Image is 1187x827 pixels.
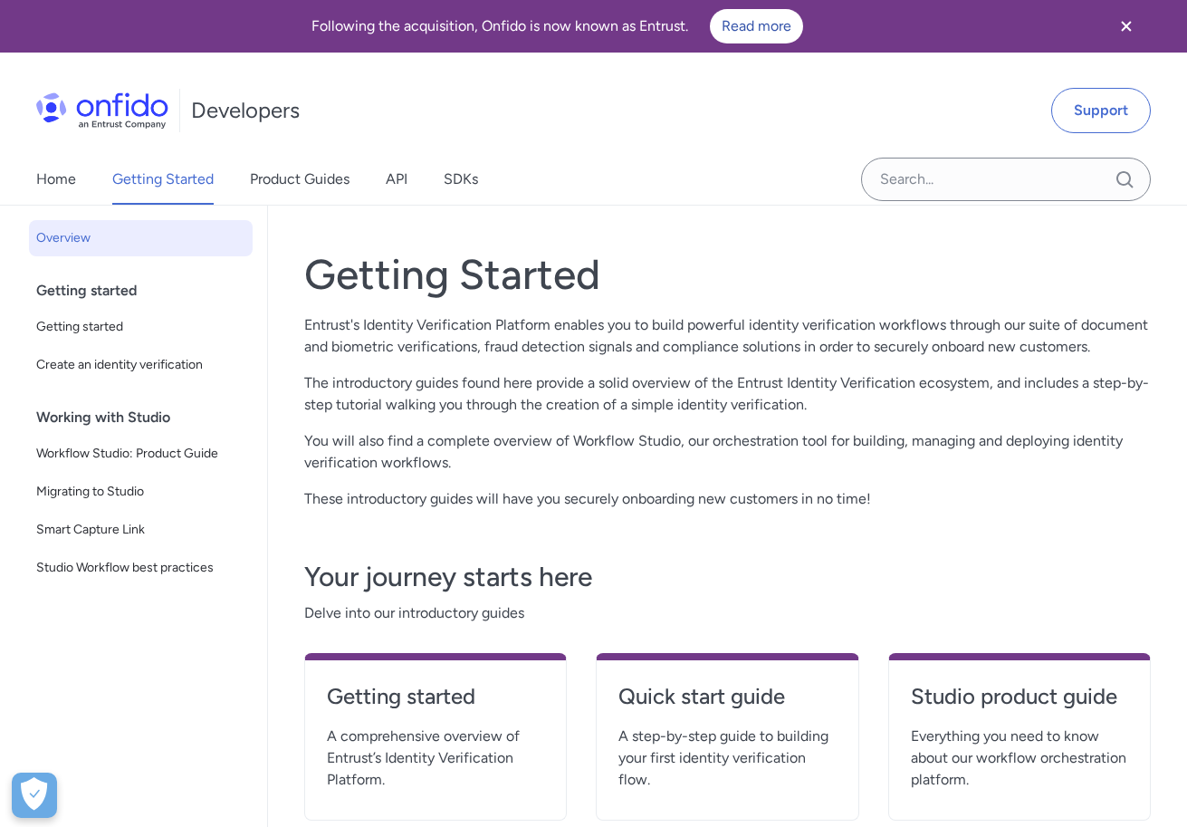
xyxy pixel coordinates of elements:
a: Smart Capture Link [29,512,253,548]
h4: Studio product guide [911,682,1128,711]
a: Overview [29,220,253,256]
a: API [386,154,407,205]
a: Getting started [327,682,544,726]
span: Studio Workflow best practices [36,557,245,579]
p: You will also find a complete overview of Workflow Studio, our orchestration tool for building, m... [304,430,1151,474]
a: Workflow Studio: Product Guide [29,436,253,472]
h4: Quick start guide [618,682,836,711]
p: Entrust's Identity Verification Platform enables you to build powerful identity verification work... [304,314,1151,358]
a: Create an identity verification [29,347,253,383]
div: Following the acquisition, Onfido is now known as Entrust. [22,9,1093,43]
span: Everything you need to know about our workflow orchestration platform. [911,726,1128,791]
a: Studio product guide [911,682,1128,726]
a: Getting started [29,309,253,345]
button: Close banner [1093,4,1160,49]
div: Working with Studio [36,399,260,436]
p: The introductory guides found here provide a solid overview of the Entrust Identity Verification ... [304,372,1151,416]
a: Studio Workflow best practices [29,550,253,586]
span: Getting started [36,316,245,338]
a: Read more [710,9,803,43]
span: A comprehensive overview of Entrust’s Identity Verification Platform. [327,726,544,791]
span: Smart Capture Link [36,519,245,541]
div: Cookie Preferences [12,773,57,818]
a: Product Guides [250,154,349,205]
h1: Getting Started [304,249,1151,300]
svg: Close banner [1115,15,1137,37]
h3: Your journey starts here [304,559,1151,595]
h1: Developers [191,96,300,125]
span: Migrating to Studio [36,481,245,503]
a: Support [1051,88,1151,133]
span: Create an identity verification [36,354,245,376]
p: These introductory guides will have you securely onboarding new customers in no time! [304,488,1151,510]
span: Delve into our introductory guides [304,602,1151,624]
span: A step-by-step guide to building your first identity verification flow. [618,726,836,791]
h4: Getting started [327,682,544,711]
a: Getting Started [112,154,214,205]
a: Migrating to Studio [29,474,253,510]
button: Open Preferences [12,773,57,818]
input: Onfido search input field [861,158,1151,201]
span: Workflow Studio: Product Guide [36,443,245,465]
a: Quick start guide [618,682,836,726]
span: Overview [36,227,245,249]
img: Onfido Logo [36,92,168,129]
a: SDKs [444,154,478,205]
a: Home [36,154,76,205]
div: Getting started [36,273,260,309]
